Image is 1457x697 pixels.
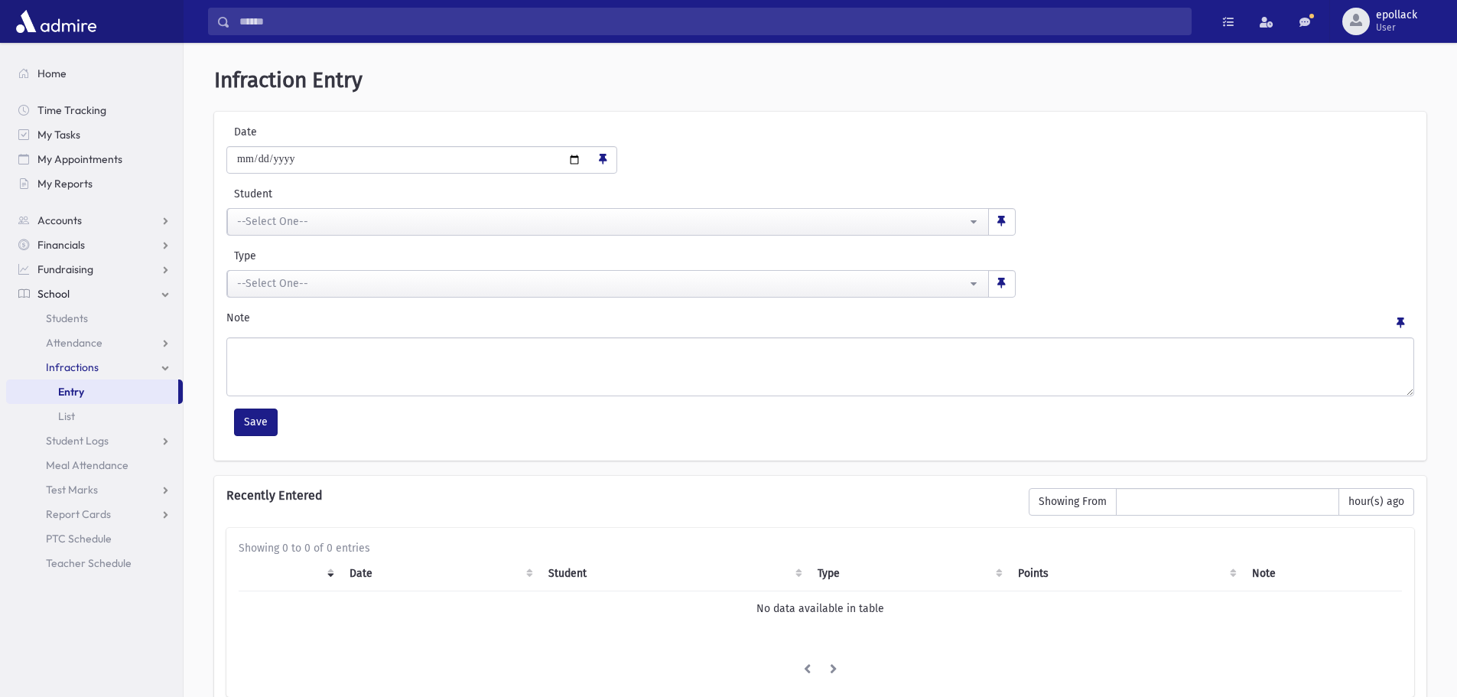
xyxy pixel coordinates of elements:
[6,428,183,453] a: Student Logs
[1338,488,1414,516] span: hour(s) ago
[226,186,753,202] label: Student
[6,61,183,86] a: Home
[46,556,132,570] span: Teacher Schedule
[226,124,356,140] label: Date
[1009,556,1244,591] th: Points: activate to sort column ascending
[6,98,183,122] a: Time Tracking
[46,483,98,497] span: Test Marks
[6,355,183,379] a: Infractions
[234,409,278,436] button: Save
[340,556,539,591] th: Date: activate to sort column ascending
[46,434,109,448] span: Student Logs
[6,477,183,502] a: Test Marks
[6,453,183,477] a: Meal Attendance
[6,551,183,575] a: Teacher Schedule
[226,248,621,264] label: Type
[6,171,183,196] a: My Reports
[6,282,183,306] a: School
[12,6,100,37] img: AdmirePro
[37,177,93,191] span: My Reports
[539,556,808,591] th: Student: activate to sort column ascending
[6,379,178,404] a: Entry
[6,404,183,428] a: List
[6,233,183,257] a: Financials
[46,311,88,325] span: Students
[6,147,183,171] a: My Appointments
[6,122,183,147] a: My Tasks
[808,556,1009,591] th: Type: activate to sort column ascending
[37,213,82,227] span: Accounts
[1029,488,1117,516] span: Showing From
[58,385,84,399] span: Entry
[46,507,111,521] span: Report Cards
[1376,9,1417,21] span: epollack
[6,306,183,331] a: Students
[1243,556,1402,591] th: Note
[6,502,183,526] a: Report Cards
[227,270,989,298] button: --Select One--
[226,488,1013,503] h6: Recently Entered
[46,458,128,472] span: Meal Attendance
[1376,21,1417,34] span: User
[214,67,363,93] span: Infraction Entry
[37,103,106,117] span: Time Tracking
[37,287,70,301] span: School
[37,152,122,166] span: My Appointments
[237,213,967,230] div: --Select One--
[6,331,183,355] a: Attendance
[37,67,67,80] span: Home
[6,208,183,233] a: Accounts
[46,336,102,350] span: Attendance
[6,526,183,551] a: PTC Schedule
[37,128,80,142] span: My Tasks
[46,532,112,546] span: PTC Schedule
[230,8,1191,35] input: Search
[46,360,99,374] span: Infractions
[227,208,989,236] button: --Select One--
[58,409,75,423] span: List
[37,238,85,252] span: Financials
[6,257,183,282] a: Fundraising
[239,591,1402,626] td: No data available in table
[37,262,93,276] span: Fundraising
[237,275,967,292] div: --Select One--
[239,540,1402,556] div: Showing 0 to 0 of 0 entries
[226,310,250,331] label: Note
